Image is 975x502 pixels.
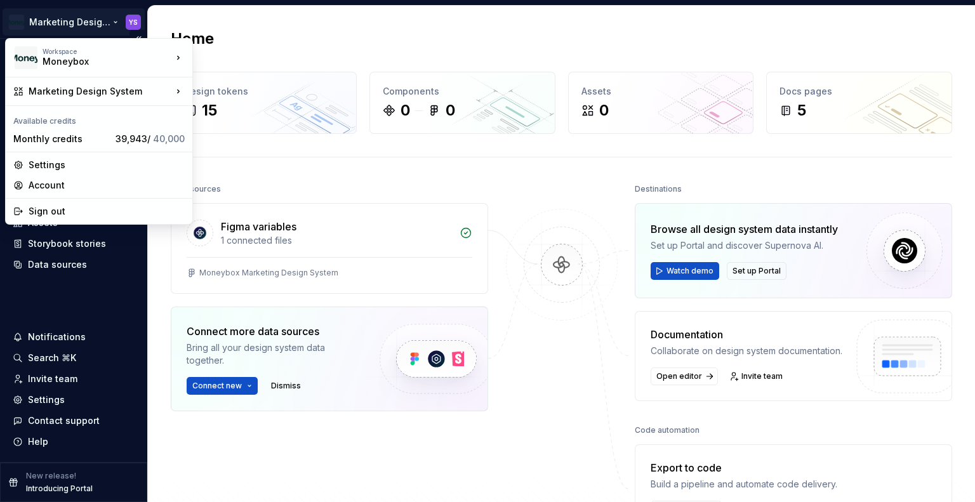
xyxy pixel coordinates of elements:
[153,133,185,144] span: 40,000
[29,85,172,98] div: Marketing Design System
[29,159,185,171] div: Settings
[15,46,37,69] img: c17557e8-ebdc-49e2-ab9e-7487adcf6d53.png
[29,179,185,192] div: Account
[43,55,150,68] div: Moneybox
[13,133,110,145] div: Monthly credits
[43,48,172,55] div: Workspace
[116,133,185,144] span: 39,943 /
[29,205,185,218] div: Sign out
[8,109,190,129] div: Available credits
